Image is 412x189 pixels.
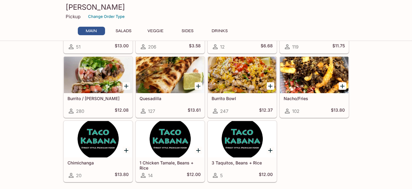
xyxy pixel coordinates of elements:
[68,96,129,101] h5: Burrito / [PERSON_NAME]
[261,43,273,50] h5: $6.68
[206,27,233,35] button: Drinks
[68,160,129,165] h5: Chimichanga
[208,57,276,93] div: Burrito Bowl
[123,82,130,90] button: Add Burrito / Cali Burrito
[259,107,273,115] h5: $12.37
[187,172,201,179] h5: $12.00
[136,121,204,157] div: 1 Chicken Tamale, Beans + Rice
[267,82,274,90] button: Add Burrito Bowl
[195,147,202,154] button: Add 1 Chicken Tamale, Beans + Rice
[339,82,346,90] button: Add Nacho/Fries
[212,96,273,101] h5: Burrito Bowl
[64,56,133,118] a: Burrito / [PERSON_NAME]280$12.08
[66,2,347,12] h3: [PERSON_NAME]
[136,57,204,93] div: Quesadilla
[292,108,299,114] span: 102
[208,121,277,182] a: 3 Taquitos, Beans + Rice5$12.00
[332,43,345,50] h5: $11.75
[189,43,201,50] h5: $3.58
[64,121,132,157] div: Chimichanga
[76,108,84,114] span: 280
[64,121,133,182] a: Chimichanga20$13.80
[110,27,137,35] button: Salads
[85,12,127,21] button: Change Order Type
[115,107,129,115] h5: $12.08
[220,44,225,50] span: 12
[64,57,132,93] div: Burrito / Cali Burrito
[148,108,155,114] span: 127
[115,172,129,179] h5: $13.80
[208,121,276,157] div: 3 Taquitos, Beans + Rice
[174,27,201,35] button: Sides
[208,56,277,118] a: Burrito Bowl247$12.37
[140,96,201,101] h5: Quesadilla
[76,44,81,50] span: 51
[115,43,129,50] h5: $13.00
[220,173,223,178] span: 5
[142,27,169,35] button: Veggie
[195,82,202,90] button: Add Quesadilla
[188,107,201,115] h5: $13.61
[140,160,201,170] h5: 1 Chicken Tamale, Beans + Rice
[259,172,273,179] h5: $12.00
[148,173,153,178] span: 14
[212,160,273,165] h5: 3 Taquitos, Beans + Rice
[136,56,205,118] a: Quesadilla127$13.61
[280,57,348,93] div: Nacho/Fries
[292,44,298,50] span: 119
[284,96,345,101] h5: Nacho/Fries
[280,56,349,118] a: Nacho/Fries102$13.80
[66,14,81,19] p: Pickup
[78,27,105,35] button: Main
[76,173,81,178] span: 20
[148,44,156,50] span: 206
[123,147,130,154] button: Add Chimichanga
[331,107,345,115] h5: $13.80
[267,147,274,154] button: Add 3 Taquitos, Beans + Rice
[136,121,205,182] a: 1 Chicken Tamale, Beans + Rice14$12.00
[220,108,228,114] span: 247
